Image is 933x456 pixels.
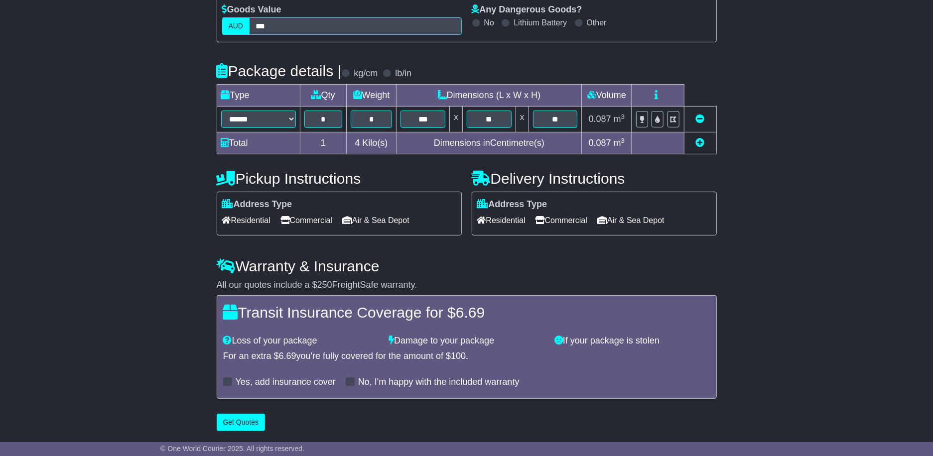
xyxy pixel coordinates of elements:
[621,137,625,144] sup: 3
[456,304,485,321] span: 6.69
[477,213,526,228] span: Residential
[300,85,346,107] td: Qty
[587,18,607,27] label: Other
[614,138,625,148] span: m
[358,377,520,388] label: No, I'm happy with the included warranty
[300,132,346,154] td: 1
[279,351,296,361] span: 6.69
[589,114,611,124] span: 0.087
[582,85,632,107] td: Volume
[621,113,625,120] sup: 3
[346,85,397,107] td: Weight
[472,170,717,187] h4: Delivery Instructions
[217,63,342,79] h4: Package details |
[355,138,360,148] span: 4
[384,336,549,346] div: Damage to your package
[342,213,409,228] span: Air & Sea Depot
[472,4,582,15] label: Any Dangerous Goods?
[217,85,300,107] td: Type
[217,258,717,274] h4: Warranty & Insurance
[395,68,411,79] label: lb/in
[589,138,611,148] span: 0.087
[451,351,466,361] span: 100
[223,304,710,321] h4: Transit Insurance Coverage for $
[218,336,384,346] div: Loss of your package
[535,213,587,228] span: Commercial
[217,414,266,431] button: Get Quotes
[516,107,529,132] td: x
[217,170,462,187] h4: Pickup Instructions
[549,336,715,346] div: If your package is stolen
[222,199,292,210] label: Address Type
[397,132,582,154] td: Dimensions in Centimetre(s)
[222,213,270,228] span: Residential
[514,18,567,27] label: Lithium Battery
[597,213,665,228] span: Air & Sea Depot
[477,199,547,210] label: Address Type
[346,132,397,154] td: Kilo(s)
[484,18,494,27] label: No
[614,114,625,124] span: m
[696,138,705,148] a: Add new item
[223,351,710,362] div: For an extra $ you're fully covered for the amount of $ .
[696,114,705,124] a: Remove this item
[217,280,717,291] div: All our quotes include a $ FreightSafe warranty.
[450,107,463,132] td: x
[397,85,582,107] td: Dimensions (L x W x H)
[317,280,332,290] span: 250
[217,132,300,154] td: Total
[222,4,281,15] label: Goods Value
[160,445,304,453] span: © One World Courier 2025. All rights reserved.
[354,68,378,79] label: kg/cm
[280,213,332,228] span: Commercial
[222,17,250,35] label: AUD
[236,377,336,388] label: Yes, add insurance cover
